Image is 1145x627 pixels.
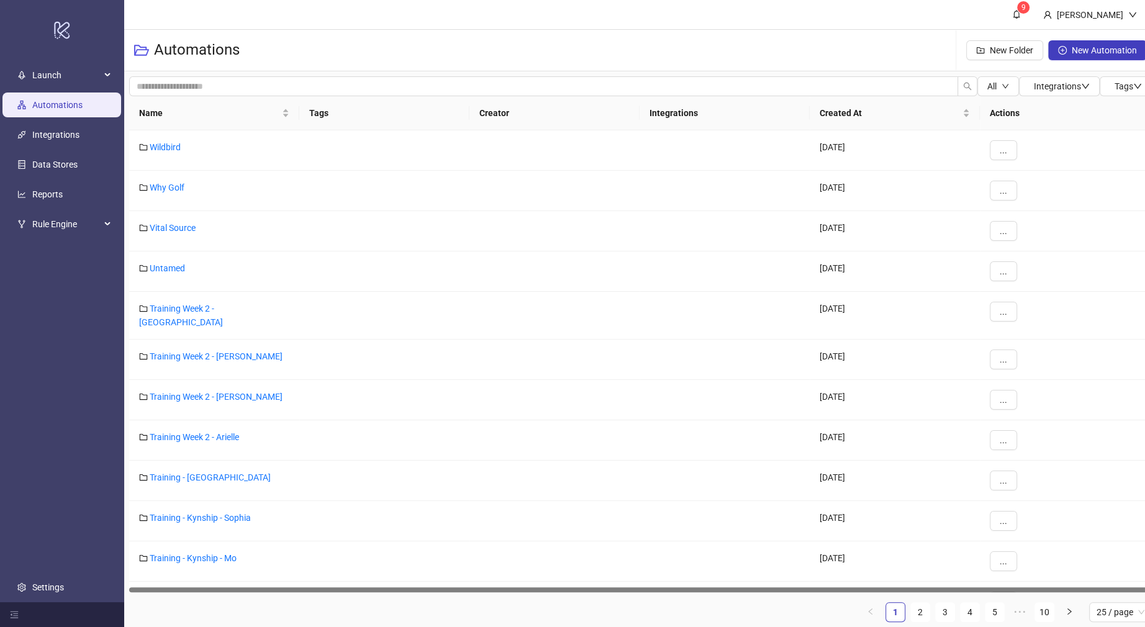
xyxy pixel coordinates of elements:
[810,211,980,251] div: [DATE]
[150,142,181,152] a: Wildbird
[1010,602,1030,622] li: Next 5 Pages
[17,71,26,79] span: rocket
[960,602,980,622] li: 4
[1034,81,1090,91] span: Integrations
[1128,11,1137,19] span: down
[810,420,980,461] div: [DATE]
[1000,307,1007,317] span: ...
[1017,1,1030,14] sup: 9
[32,63,101,88] span: Launch
[1000,145,1007,155] span: ...
[990,471,1017,490] button: ...
[134,43,149,58] span: folder-open
[810,340,980,380] div: [DATE]
[1000,395,1007,405] span: ...
[810,130,980,171] div: [DATE]
[810,582,980,622] div: [DATE]
[861,602,880,622] li: Previous Page
[810,501,980,541] div: [DATE]
[886,603,905,621] a: 1
[139,392,148,401] span: folder
[32,100,83,110] a: Automations
[1021,3,1026,12] span: 9
[885,602,905,622] li: 1
[985,602,1005,622] li: 5
[10,610,19,619] span: menu-fold
[32,160,78,169] a: Data Stores
[990,350,1017,369] button: ...
[139,513,148,522] span: folder
[990,390,1017,410] button: ...
[966,40,1043,60] button: New Folder
[17,220,26,228] span: fork
[990,181,1017,201] button: ...
[129,96,299,130] th: Name
[1000,226,1007,236] span: ...
[139,143,148,151] span: folder
[963,82,972,91] span: search
[810,251,980,292] div: [DATE]
[1002,83,1009,90] span: down
[1066,608,1073,615] span: right
[139,304,223,327] a: Training Week 2 - [GEOGRAPHIC_DATA]
[1019,76,1100,96] button: Integrationsdown
[150,513,251,523] a: Training - Kynship - Sophia
[810,96,980,130] th: Created At
[1000,516,1007,526] span: ...
[1000,266,1007,276] span: ...
[987,81,997,91] span: All
[150,392,283,402] a: Training Week 2 - [PERSON_NAME]
[150,553,237,563] a: Training - Kynship - Mo
[1000,435,1007,445] span: ...
[32,582,64,592] a: Settings
[139,433,148,441] span: folder
[990,430,1017,450] button: ...
[1000,556,1007,566] span: ...
[139,223,148,232] span: folder
[150,223,196,233] a: Vital Source
[976,46,985,55] span: folder-add
[469,96,640,130] th: Creator
[810,171,980,211] div: [DATE]
[977,76,1019,96] button: Alldown
[1115,81,1142,91] span: Tags
[150,472,271,482] a: Training - [GEOGRAPHIC_DATA]
[1000,354,1007,364] span: ...
[32,130,79,140] a: Integrations
[150,263,185,273] a: Untamed
[867,608,874,615] span: left
[1034,602,1054,622] li: 10
[990,511,1017,531] button: ...
[150,432,239,442] a: Training Week 2 - Arielle
[139,473,148,482] span: folder
[1052,8,1128,22] div: [PERSON_NAME]
[1012,10,1021,19] span: bell
[640,96,810,130] th: Integrations
[1035,603,1054,621] a: 10
[139,304,148,313] span: folder
[1043,11,1052,19] span: user
[1010,602,1030,622] span: •••
[1058,46,1067,55] span: plus-circle
[139,264,148,273] span: folder
[990,261,1017,281] button: ...
[1097,603,1144,621] span: 25 / page
[139,106,279,120] span: Name
[820,106,960,120] span: Created At
[139,352,148,361] span: folder
[139,183,148,192] span: folder
[1000,476,1007,485] span: ...
[154,40,240,60] h3: Automations
[961,603,979,621] a: 4
[911,603,930,621] a: 2
[990,551,1017,571] button: ...
[150,183,184,192] a: Why Golf
[1081,82,1090,91] span: down
[990,302,1017,322] button: ...
[32,189,63,199] a: Reports
[139,554,148,562] span: folder
[1059,602,1079,622] button: right
[32,212,101,237] span: Rule Engine
[935,602,955,622] li: 3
